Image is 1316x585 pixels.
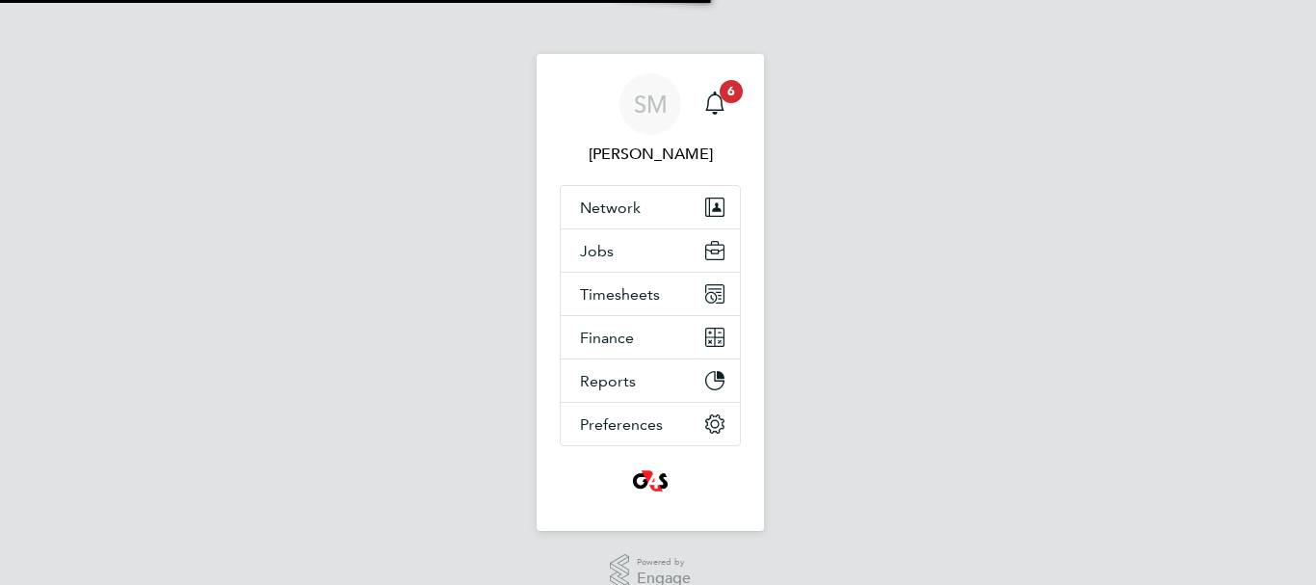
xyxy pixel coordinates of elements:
[560,143,741,166] span: Shelby Miller
[561,316,740,359] button: Finance
[637,554,691,571] span: Powered by
[560,73,741,166] a: SM[PERSON_NAME]
[580,372,636,390] span: Reports
[696,73,734,135] a: 6
[627,465,673,496] img: g4s4-logo-retina.png
[580,329,634,347] span: Finance
[537,54,764,531] nav: Main navigation
[580,242,614,260] span: Jobs
[580,285,660,304] span: Timesheets
[561,229,740,272] button: Jobs
[720,80,743,103] span: 6
[561,273,740,315] button: Timesheets
[580,415,663,434] span: Preferences
[634,92,668,117] span: SM
[580,199,641,217] span: Network
[561,403,740,445] button: Preferences
[560,465,741,496] a: Go to home page
[561,359,740,402] button: Reports
[561,186,740,228] button: Network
